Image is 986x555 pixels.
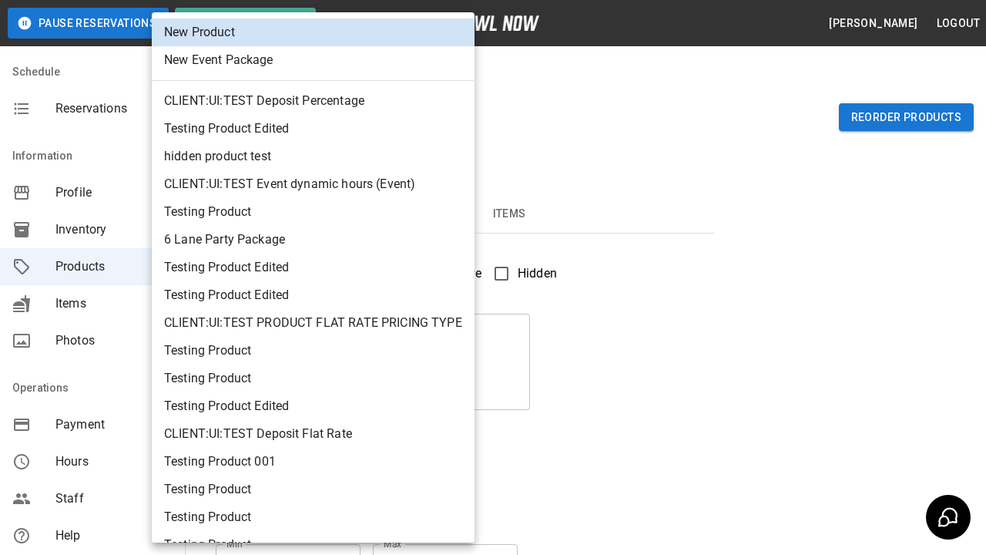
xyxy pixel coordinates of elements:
[152,281,475,309] li: Testing Product Edited
[152,170,475,198] li: CLIENT:UI:TEST Event dynamic hours (Event)
[152,87,475,115] li: CLIENT:UI:TEST Deposit Percentage
[152,365,475,392] li: Testing Product
[152,448,475,476] li: Testing Product 001
[152,254,475,281] li: Testing Product Edited
[152,309,475,337] li: CLIENT:UI:TEST PRODUCT FLAT RATE PRICING TYPE
[152,226,475,254] li: 6 Lane Party Package
[152,46,475,74] li: New Event Package
[152,420,475,448] li: CLIENT:UI:TEST Deposit Flat Rate
[152,476,475,503] li: Testing Product
[152,392,475,420] li: Testing Product Edited
[152,115,475,143] li: Testing Product Edited
[152,18,475,46] li: New Product
[152,198,475,226] li: Testing Product
[152,503,475,531] li: Testing Product
[152,337,475,365] li: Testing Product
[152,143,475,170] li: hidden product test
